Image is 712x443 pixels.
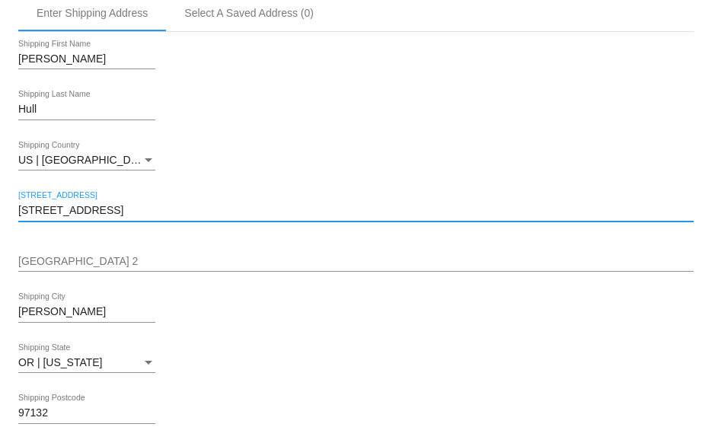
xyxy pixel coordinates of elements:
[18,256,694,268] input: Shipping Street 2
[184,7,314,19] div: Select A Saved Address (0)
[18,407,155,419] input: Shipping Postcode
[18,205,694,217] input: Shipping Street 1
[18,357,155,369] mat-select: Shipping State
[18,306,155,318] input: Shipping City
[18,53,155,65] input: Shipping First Name
[37,7,148,19] div: Enter Shipping Address
[18,356,102,368] span: OR | [US_STATE]
[18,104,155,116] input: Shipping Last Name
[18,155,155,167] mat-select: Shipping Country
[18,154,153,166] span: US | [GEOGRAPHIC_DATA]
